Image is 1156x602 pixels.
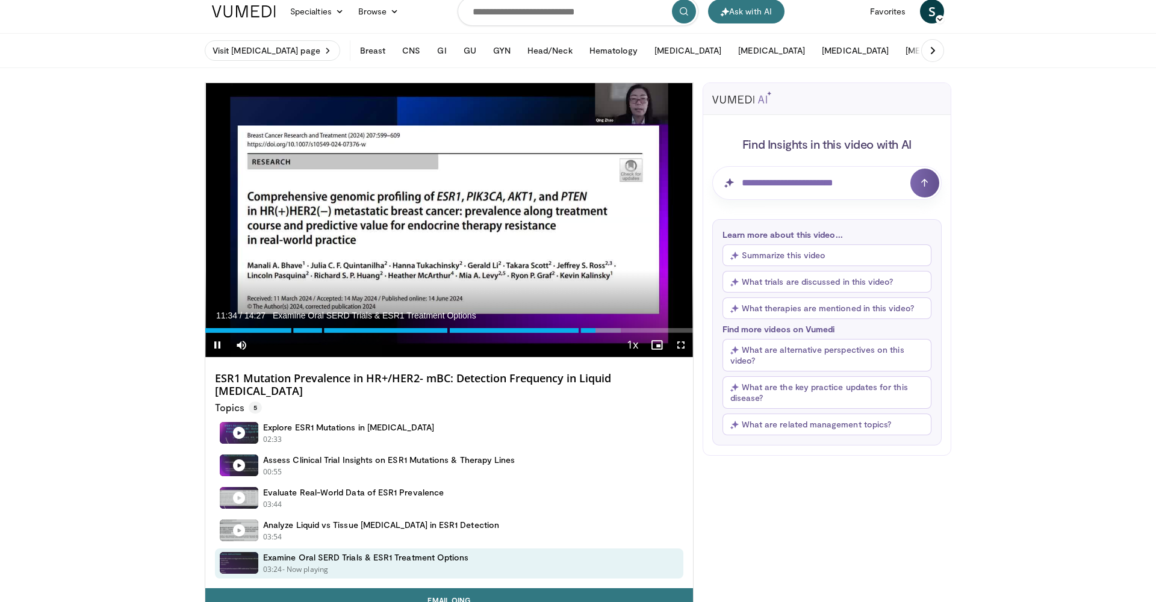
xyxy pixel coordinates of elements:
[263,564,282,575] p: 03:24
[205,83,693,358] video-js: Video Player
[456,39,483,63] button: GU
[212,5,276,17] img: VuMedi Logo
[722,297,931,319] button: What therapies are mentioned in this video?
[430,39,453,63] button: GI
[205,40,340,61] a: Visit [MEDICAL_DATA] page
[722,376,931,409] button: What are the key practice updates for this disease?
[731,39,812,63] button: [MEDICAL_DATA]
[215,402,262,414] p: Topics
[722,244,931,266] button: Summarize this video
[215,372,683,398] h4: ESR1 Mutation Prevalence in HR+/HER2- mBC: Detection Frequency in Liquid [MEDICAL_DATA]
[273,310,476,321] span: Examine Oral SERD Trials & ESR1 Treatment Options
[395,39,427,63] button: CNS
[353,39,393,63] button: Breast
[712,136,942,152] h4: Find Insights in this video with AI
[722,414,931,435] button: What are related management topics?
[722,229,931,240] p: Learn more about this video...
[712,166,942,200] input: Question for AI
[815,39,896,63] button: [MEDICAL_DATA]
[263,499,282,510] p: 03:44
[263,467,282,477] p: 00:55
[263,532,282,542] p: 03:54
[645,333,669,357] button: Enable picture-in-picture mode
[647,39,729,63] button: [MEDICAL_DATA]
[205,328,693,333] div: Progress Bar
[582,39,645,63] button: Hematology
[263,422,434,433] h4: Explore ESR1 Mutations in [MEDICAL_DATA]
[669,333,693,357] button: Fullscreen
[486,39,518,63] button: GYN
[898,39,980,63] button: [MEDICAL_DATA]
[263,434,282,445] p: 02:33
[240,311,242,320] span: /
[722,324,931,334] p: Find more videos on Vumedi
[621,333,645,357] button: Playback Rate
[263,487,444,498] h4: Evaluate Real-World Data of ESR1 Prevalence
[249,402,262,414] span: 5
[229,333,253,357] button: Mute
[712,92,771,104] img: vumedi-ai-logo.svg
[263,552,468,563] h4: Examine Oral SERD Trials & ESR1 Treatment Options
[216,311,237,320] span: 11:34
[520,39,580,63] button: Head/Neck
[722,339,931,371] button: What are alternative perspectives on this video?
[263,520,499,530] h4: Analyze Liquid vs Tissue [MEDICAL_DATA] in ESR1 Detection
[263,455,515,465] h4: Assess Clinical Trial Insights on ESR1 Mutations & Therapy Lines
[722,271,931,293] button: What trials are discussed in this video?
[282,564,329,575] p: - Now playing
[244,311,266,320] span: 14:27
[205,333,229,357] button: Pause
